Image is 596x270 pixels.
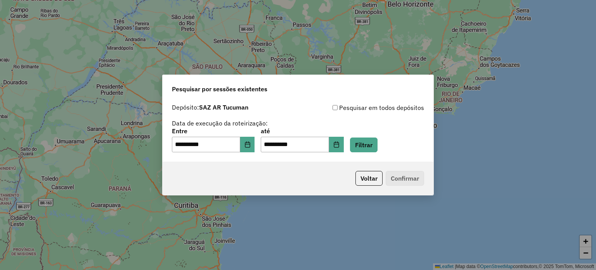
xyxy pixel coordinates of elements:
label: Depósito: [172,103,248,112]
button: Choose Date [240,137,255,152]
label: Entre [172,126,255,136]
button: Choose Date [329,137,344,152]
strong: SAZ AR Tucuman [199,103,248,111]
label: Data de execução da roteirização: [172,118,268,128]
button: Filtrar [350,138,378,152]
label: até [261,126,343,136]
button: Voltar [355,171,383,186]
span: Pesquisar por sessões existentes [172,84,267,94]
div: Pesquisar em todos depósitos [298,103,424,112]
